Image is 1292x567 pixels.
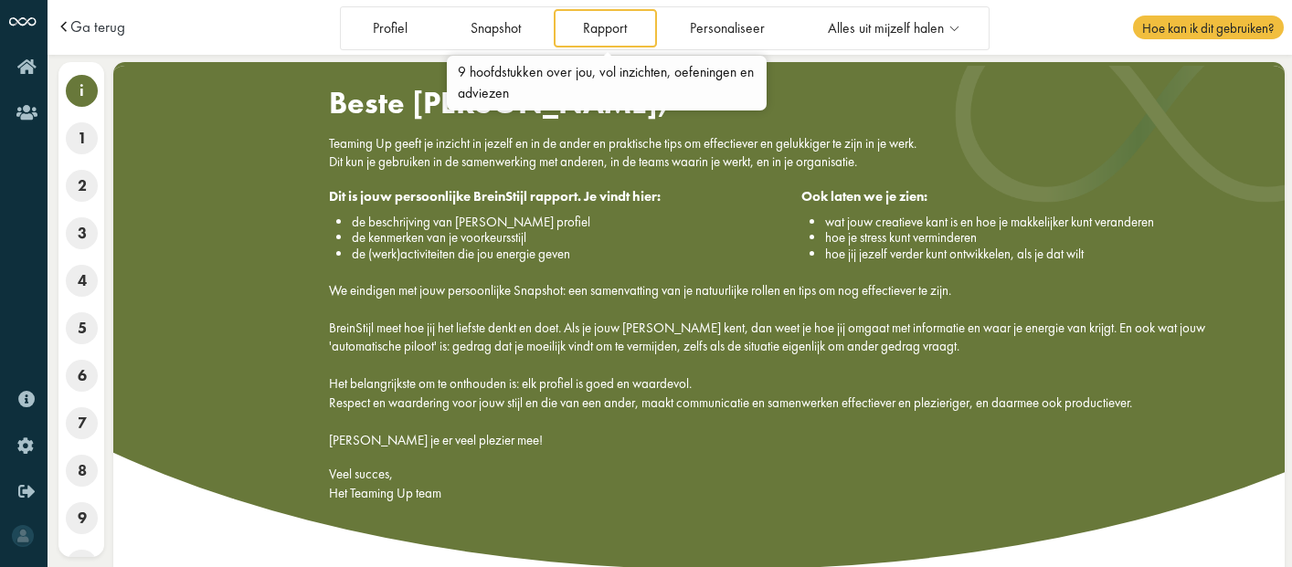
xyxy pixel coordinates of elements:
h1: Beste [PERSON_NAME], [329,85,1275,122]
a: Rapport [554,9,657,47]
a: Alles uit mijzelf halen [798,9,987,47]
span: BreinStijl meet hoe jij het liefste denkt en doet. Als je jouw [PERSON_NAME] kent, dan weet je ho... [329,319,1205,354]
span: 9 [66,502,98,534]
span: 8 [66,455,98,487]
span: 5 [66,312,98,344]
div: We eindigen met jouw persoonlijke Snapshot: een samenvatting van je natuurlijke rollen en tips om... [315,85,1275,518]
span: 1 [66,122,98,154]
div: Ook laten we je zien: [801,187,1275,205]
div: Dit is jouw persoonlijke BreinStijl rapport. Je vindt hier: [329,187,802,205]
li: de beschrijving van [PERSON_NAME] profiel [352,214,801,230]
a: Personaliseer [660,9,794,47]
span: i [66,75,98,107]
a: Profiel [344,9,438,47]
li: de (werk)activiteiten die jou energie geven [352,246,801,262]
span: 2 [66,170,98,202]
p: Veel succes, Het Teaming Up team [329,465,1275,502]
a: Ga terug [70,19,125,35]
span: 3 [66,217,98,249]
span: 6 [66,360,98,392]
p: Teaming Up geeft je inzicht in jezelf en in de ander en praktische tips om effectiever en gelukki... [329,134,1275,172]
span: Hoe kan ik dit gebruiken? [1133,16,1283,39]
span: 4 [66,265,98,297]
li: wat jouw creatieve kant is en hoe je makkelijker kunt veranderen [825,214,1275,230]
span: 7 [66,407,98,439]
a: Snapshot [440,9,550,47]
li: de kenmerken van je voorkeursstijl [352,229,801,246]
span: Alles uit mijzelf halen [828,21,944,37]
p: Het belangrijkste om te onthouden is: elk profiel is goed en waardevol. Respect en waardering voo... [329,356,1275,449]
li: hoe jij jezelf verder kunt ontwikkelen, als je dat wilt [825,246,1275,262]
li: hoe je stress kunt verminderen [825,229,1275,246]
